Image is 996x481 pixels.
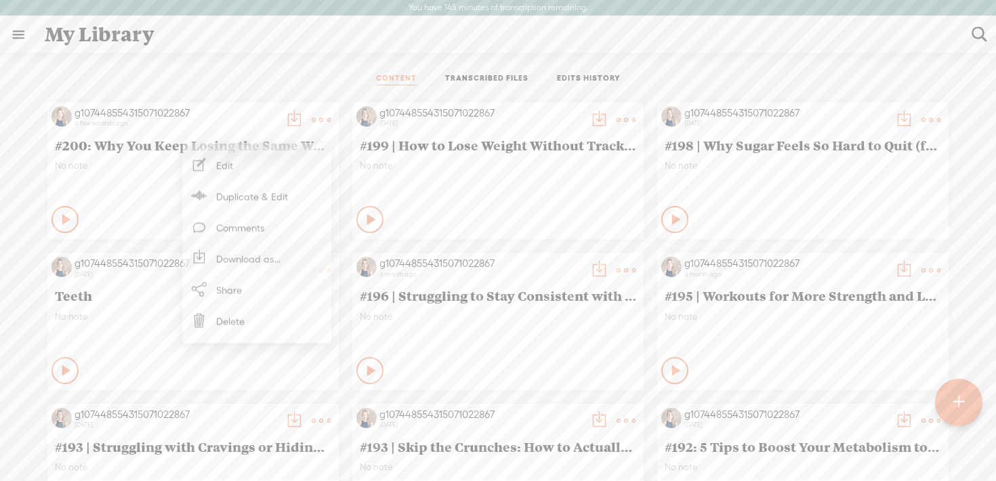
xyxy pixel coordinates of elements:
[665,311,941,322] span: No note
[379,257,583,270] div: g107448554315071022867
[379,106,583,120] div: g107448554315071022867
[75,421,278,429] div: [DATE]
[75,270,278,278] div: [DATE]
[360,461,636,473] span: No note
[409,3,588,14] label: You have 145 minutes of transcription remaining.
[51,408,72,428] img: http%3A%2F%2Fres.cloudinary.com%2Ftrebble-fm%2Fimage%2Fupload%2Fv1687284412%2Fcom.trebble.trebble...
[376,73,417,85] a: CONTENT
[661,408,682,428] img: http%3A%2F%2Fres.cloudinary.com%2Ftrebble-fm%2Fimage%2Fupload%2Fv1687284412%2Fcom.trebble.trebble...
[75,257,278,270] div: g107448554315071022867
[665,137,941,153] span: #198 | Why Sugar Feels So Hard to Quit (for Women Over 40 Trying to Lose Weight)
[379,421,583,429] div: [DATE]
[356,106,377,127] img: http%3A%2F%2Fres.cloudinary.com%2Ftrebble-fm%2Fimage%2Fupload%2Fv1687284412%2Fcom.trebble.trebble...
[189,243,325,274] a: Download as...
[684,421,888,429] div: [DATE]
[360,160,636,171] span: No note
[55,311,331,322] span: No note
[684,408,888,421] div: g107448554315071022867
[356,257,377,277] img: http%3A%2F%2Fres.cloudinary.com%2Ftrebble-fm%2Fimage%2Fupload%2Fv1687284412%2Fcom.trebble.trebble...
[55,438,331,455] span: #193 | Struggling with Cravings or Hiding Your Eating? Here's What to Do Instead {Healthy Weight ...
[51,106,72,127] img: http%3A%2F%2Fres.cloudinary.com%2Ftrebble-fm%2Fimage%2Fupload%2Fv1687284412%2Fcom.trebble.trebble...
[661,106,682,127] img: http%3A%2F%2Fres.cloudinary.com%2Ftrebble-fm%2Fimage%2Fupload%2Fv1687284412%2Fcom.trebble.trebble...
[665,160,941,171] span: No note
[684,257,888,270] div: g107448554315071022867
[557,73,621,85] a: EDITS HISTORY
[379,119,583,127] div: [DATE]
[75,119,278,127] div: a few seconds ago
[379,270,583,278] div: a month ago
[684,106,888,120] div: g107448554315071022867
[55,160,331,171] span: No note
[51,257,72,277] img: http%3A%2F%2Fres.cloudinary.com%2Ftrebble-fm%2Fimage%2Fupload%2Fv1687284412%2Fcom.trebble.trebble...
[189,181,325,212] a: Duplicate & Edit
[684,270,888,278] div: a month ago
[189,306,325,337] a: Delete
[55,287,331,304] span: Teeth
[379,408,583,421] div: g107448554315071022867
[445,73,528,85] a: TRANSCRIBED FILES
[75,106,278,120] div: g107448554315071022867
[55,137,331,153] span: #200: Why You Keep Losing the Same Weight and How to Build Consistency That Lasts
[665,287,941,304] span: #195 | Workouts for More Strength and Less Burnout: How to Exercise Smarter in Your 40s and Beyond
[360,438,636,455] span: #193 | Skip the Crunches: How to Actually Train Your Core After 40 to Lose [MEDICAL_DATA] & Get S...
[189,150,325,181] a: Edit
[360,311,636,322] span: No note
[35,17,962,52] div: My Library
[360,287,636,304] span: #196 | Struggling to Stay Consistent with Weight Loss and Healthy Habits? Here’s What Actually Works
[189,212,325,243] a: Comments
[665,461,941,473] span: No note
[55,461,331,473] span: No note
[661,257,682,277] img: http%3A%2F%2Fres.cloudinary.com%2Ftrebble-fm%2Fimage%2Fupload%2Fv1687284412%2Fcom.trebble.trebble...
[665,438,941,455] span: #192: 5 Tips to Boost Your Metabolism to Burn Fat, Lose Weight, and Get Healthy for Women over 40
[189,274,325,306] a: Share
[75,408,278,421] div: g107448554315071022867
[360,137,636,153] span: #199 | How to Lose Weight Without Tracking Calories for Women over 40 (No Guilt, No Dieting)
[684,119,888,127] div: [DATE]
[356,408,377,428] img: http%3A%2F%2Fres.cloudinary.com%2Ftrebble-fm%2Fimage%2Fupload%2Fv1687284412%2Fcom.trebble.trebble...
